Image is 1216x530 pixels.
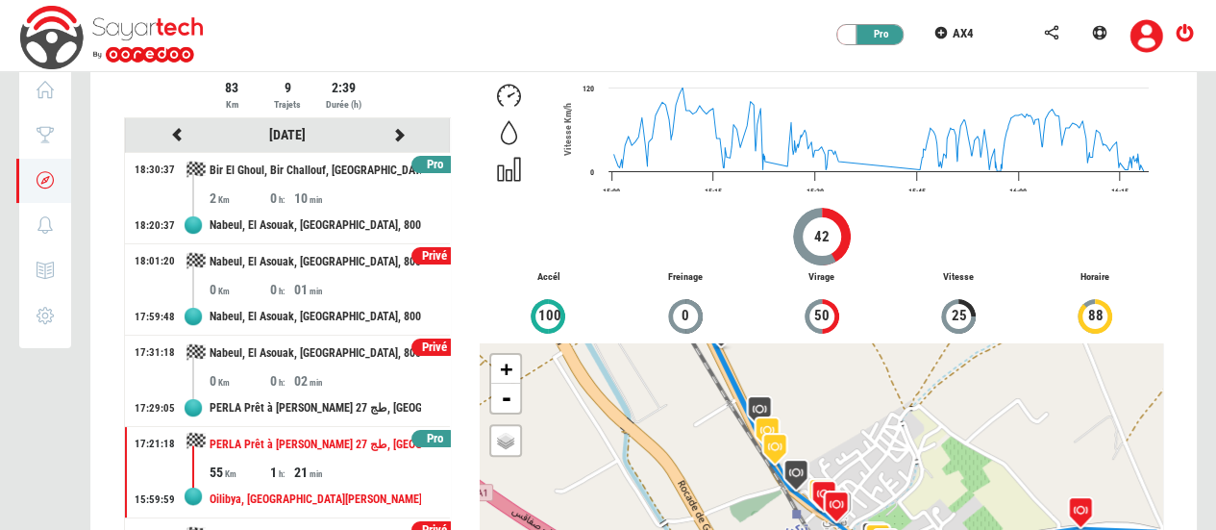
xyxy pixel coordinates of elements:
span: AX4 [953,26,974,40]
div: 17:29:05 [135,401,175,416]
div: 2:39 [317,78,370,97]
text: 120 [583,85,594,93]
text: 15:00 [603,188,620,196]
div: 0 [210,280,270,299]
div: 1 [270,463,294,482]
div: Durée (h) [317,97,370,113]
a: [DATE] [269,127,306,142]
span: 100 [536,305,561,327]
div: 9 [261,78,314,97]
span: Vitesse Km/h [562,103,573,156]
img: hard_brake-11600.png [735,388,783,436]
img: hard_brake-11400.png [797,470,845,518]
div: 0 [270,189,294,208]
div: PERLA Prêt à [PERSON_NAME] 27 طج, [GEOGRAPHIC_DATA], [GEOGRAPHIC_DATA], [GEOGRAPHIC_DATA], 8000, ... [210,391,421,426]
span: 0 [681,305,690,327]
div: Pro [411,156,459,174]
div: 55 [210,463,270,482]
img: hard_brake-11500.png [800,472,848,520]
div: 0 [270,280,294,299]
text: 0 [590,168,594,177]
div: 17:21:18 [135,437,175,452]
text: 15:45 [907,188,925,196]
div: 18:20:37 [135,218,175,234]
div: 0 [210,371,270,391]
div: 17:59:48 [135,310,175,325]
div: Trajets [261,97,314,113]
div: Privé [411,339,459,357]
div: Bir El Ghoul, Bir Challouf, [GEOGRAPHIC_DATA], [GEOGRAPHIC_DATA], 8000, [GEOGRAPHIC_DATA] [210,153,421,189]
div: 18:01:20 [135,254,175,269]
div: Nabeul, El Asouak, [GEOGRAPHIC_DATA], 8000, [GEOGRAPHIC_DATA] [210,299,421,335]
span: 25 [950,305,967,327]
p: Horaire [1027,270,1163,285]
a: Zoom out [491,384,520,413]
img: hard_brake-11600.png [772,451,820,499]
a: Layers [491,426,520,455]
div: PERLA Prêt à [PERSON_NAME] 27 طج, [GEOGRAPHIC_DATA], [GEOGRAPHIC_DATA], [GEOGRAPHIC_DATA], 8000, ... [210,427,421,463]
div: Km [206,97,259,113]
span: 50 [813,305,831,327]
img: hard_brake-11400.png [743,409,791,457]
text: 15:15 [704,188,721,196]
p: Freinage [616,270,753,285]
a: Zoom in [491,355,520,384]
text: 16:15 [1110,188,1128,196]
span: 88 [1086,305,1104,327]
div: 83 [206,78,259,97]
div: Nabeul, El Asouak, [GEOGRAPHIC_DATA], 8000, [GEOGRAPHIC_DATA] [210,244,421,280]
p: Accél [480,270,616,285]
div: 21 [294,463,355,482]
div: 10 [294,189,355,208]
p: Vitesse [890,270,1027,285]
img: hard_brake-11400.png [751,425,799,473]
div: 02 [294,371,355,391]
span: 42 [813,226,831,248]
text: 16:00 [1009,188,1027,196]
div: Pro [847,25,905,44]
text: 15:30 [806,188,823,196]
div: Nabeul, El Asouak, [GEOGRAPHIC_DATA], 8000, [GEOGRAPHIC_DATA] [210,208,421,243]
div: 01 [294,280,355,299]
div: Privé [411,247,459,265]
div: Oilibya, [GEOGRAPHIC_DATA][PERSON_NAME], [GEOGRAPHIC_DATA], [GEOGRAPHIC_DATA], [GEOGRAPHIC_DATA],... [210,482,421,517]
div: 2 [210,189,270,208]
div: 17:31:18 [135,345,175,361]
div: 18:30:37 [135,163,175,178]
div: Pro [411,430,459,448]
div: 0 [270,371,294,391]
div: 15:59:59 [135,492,175,508]
div: Nabeul, El Asouak, [GEOGRAPHIC_DATA], 8000, [GEOGRAPHIC_DATA] [210,336,421,371]
p: Virage [754,270,890,285]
